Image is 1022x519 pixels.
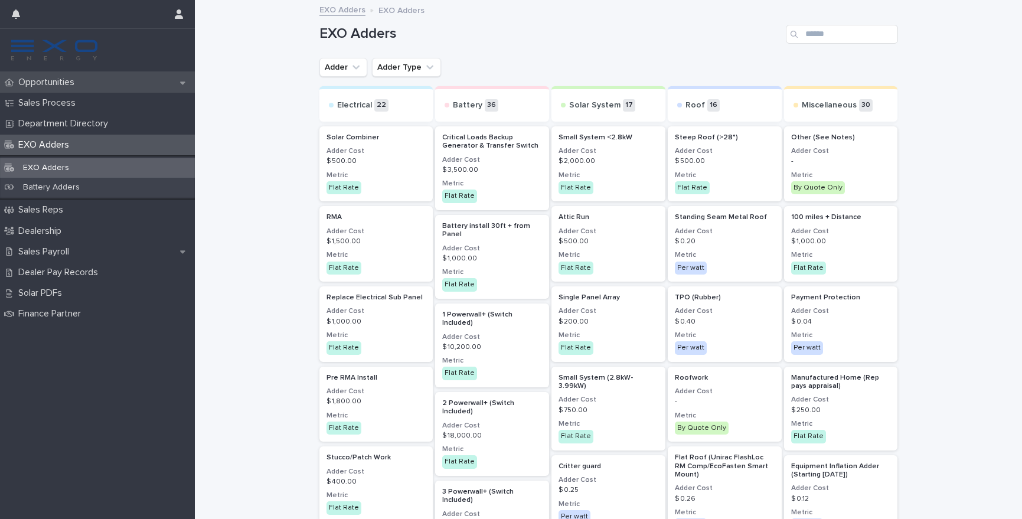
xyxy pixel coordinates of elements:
p: Roofwork [675,374,775,382]
a: Battery install 30ft + from PanelAdder Cost$ 1,000.00MetricFlat Rate [435,215,549,299]
p: 30 [859,99,873,112]
h3: Metric [791,171,891,180]
h1: EXO Adders [319,25,781,43]
p: Payment Protection [791,293,891,302]
p: Single Panel Array [559,293,658,302]
p: $ 2,000.00 [559,157,658,165]
p: Manufactured Home (Rep pays appraisal) [791,374,891,391]
div: By Quote Only [791,181,845,194]
h3: Adder Cost [326,227,426,236]
p: $ 0.40 [675,318,775,326]
p: Critical Loads Backup Generator & Transfer Switch [442,133,542,151]
p: $ 250.00 [791,406,891,414]
div: Flat Rate [442,278,477,291]
p: Sales Payroll [14,246,79,257]
h3: Metric [442,179,542,188]
h3: Metric [326,171,426,180]
p: $ 18,000.00 [442,432,542,440]
button: Adder [319,58,367,77]
div: Flat Rate [442,455,477,468]
a: Payment ProtectionAdder Cost$ 0.04MetricPer watt [784,286,898,362]
h3: Adder Cost [442,332,542,342]
p: Finance Partner [14,308,90,319]
p: Dealer Pay Records [14,267,107,278]
p: EXO Adders [378,3,425,16]
p: $ 500.00 [559,237,658,246]
h3: Metric [559,250,658,260]
h3: Adder Cost [791,227,891,236]
p: Department Directory [14,118,117,129]
p: Miscellaneous [802,100,857,110]
div: Flat Rate [326,262,361,275]
p: $ 200.00 [559,318,658,326]
h3: Adder Cost [559,306,658,316]
h3: Adder Cost [559,395,658,404]
p: Roof [685,100,705,110]
h3: Metric [559,500,658,509]
h3: Adder Cost [442,421,542,430]
p: Solar PDFs [14,288,71,299]
p: $ 0.20 [675,237,775,246]
p: $ 500.00 [675,157,775,165]
h3: Metric [326,411,426,420]
h3: Metric [791,331,891,340]
h3: Adder Cost [675,146,775,156]
p: 17 [623,99,635,112]
a: Single Panel ArrayAdder Cost$ 200.00MetricFlat Rate [551,286,665,362]
h3: Metric [791,508,891,517]
h3: Adder Cost [559,475,658,485]
a: Steep Roof (>28°)Adder Cost$ 500.00MetricFlat Rate [668,126,782,202]
h3: Adder Cost [442,510,542,519]
a: Solar CombinerAdder Cost$ 500.00MetricFlat Rate [319,126,433,202]
p: $ 400.00 [326,478,426,486]
p: 36 [485,99,498,112]
h3: Adder Cost [442,155,542,165]
h3: Metric [559,331,658,340]
p: 3 Powerwall+ (Switch Included) [442,488,542,505]
div: Flat Rate [675,181,710,194]
h3: Metric [326,491,426,500]
div: Flat Rate [326,501,361,514]
h3: Metric [442,356,542,365]
p: Solar Combiner [326,133,426,142]
a: RoofworkAdder Cost-MetricBy Quote Only [668,367,782,442]
p: - [675,397,775,406]
h3: Adder Cost [559,146,658,156]
p: Small System (2.8kW-3.99kW) [559,374,658,391]
a: Small System (2.8kW-3.99kW)Adder Cost$ 750.00MetricFlat Rate [551,367,665,451]
p: Attic Run [559,213,658,221]
h3: Adder Cost [326,146,426,156]
p: Electrical [337,100,372,110]
p: $ 0.04 [791,318,891,326]
h3: Metric [791,250,891,260]
p: Small System <2.8kW [559,133,658,142]
a: Attic RunAdder Cost$ 500.00MetricFlat Rate [551,206,665,282]
p: Standing Seam Metal Roof [675,213,775,221]
p: $ 1,000.00 [791,237,891,246]
p: $ 1,800.00 [326,397,426,406]
a: Manufactured Home (Rep pays appraisal)Adder Cost$ 250.00MetricFlat Rate [784,367,898,451]
a: Replace Electrical Sub PanelAdder Cost$ 1,000.00MetricFlat Rate [319,286,433,362]
p: $ 1,500.00 [326,237,426,246]
h3: Adder Cost [675,227,775,236]
p: $ 0.26 [675,495,775,503]
h3: Adder Cost [675,484,775,493]
h3: Metric [675,508,775,517]
p: EXO Adders [14,163,79,173]
div: Per watt [675,341,707,354]
div: Flat Rate [326,341,361,354]
h3: Metric [675,171,775,180]
p: RMA [326,213,426,221]
h3: Metric [675,331,775,340]
a: EXO Adders [319,2,365,16]
p: Replace Electrical Sub Panel [326,293,426,302]
a: Standing Seam Metal RoofAdder Cost$ 0.20MetricPer watt [668,206,782,282]
h3: Metric [326,331,426,340]
p: $ 10,200.00 [442,343,542,351]
p: 22 [374,99,388,112]
h3: Adder Cost [559,227,658,236]
p: Equipment Inflation Adder (Starting [DATE]) [791,462,891,479]
p: $ 1,000.00 [442,254,542,263]
p: Sales Reps [14,204,73,216]
h3: Adder Cost [675,387,775,396]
